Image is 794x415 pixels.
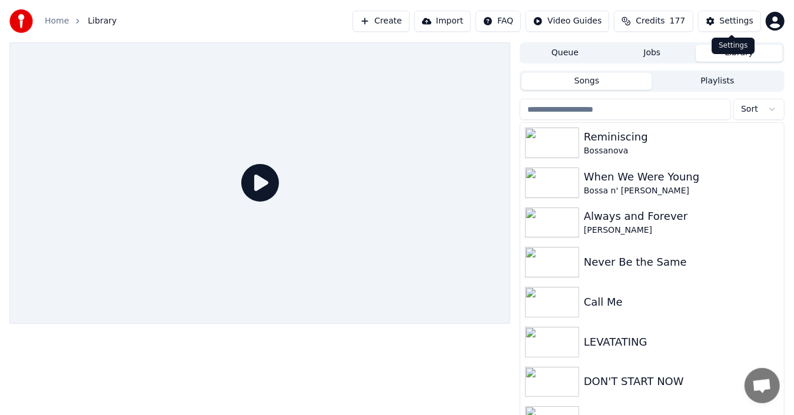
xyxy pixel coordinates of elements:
[584,145,779,157] div: Bossanova
[670,15,686,27] span: 177
[584,254,779,270] div: Never Be the Same
[698,11,761,32] button: Settings
[720,15,753,27] div: Settings
[45,15,69,27] a: Home
[414,11,471,32] button: Import
[584,169,779,185] div: When We Were Young
[476,11,521,32] button: FAQ
[584,294,779,310] div: Call Me
[584,334,779,350] div: LEVATATING
[45,15,117,27] nav: breadcrumb
[696,45,783,62] button: Library
[609,45,696,62] button: Jobs
[584,208,779,225] div: Always and Forever
[745,368,780,403] div: Open chat
[521,45,609,62] button: Queue
[584,373,779,390] div: DON'T START NOW
[353,11,410,32] button: Create
[652,73,783,90] button: Playlists
[584,185,779,197] div: Bossa n' [PERSON_NAME]
[526,11,609,32] button: Video Guides
[614,11,693,32] button: Credits177
[9,9,33,33] img: youka
[741,103,758,115] span: Sort
[584,129,779,145] div: Reminiscing
[636,15,665,27] span: Credits
[712,38,755,54] div: Settings
[88,15,117,27] span: Library
[521,73,652,90] button: Songs
[584,225,779,236] div: [PERSON_NAME]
